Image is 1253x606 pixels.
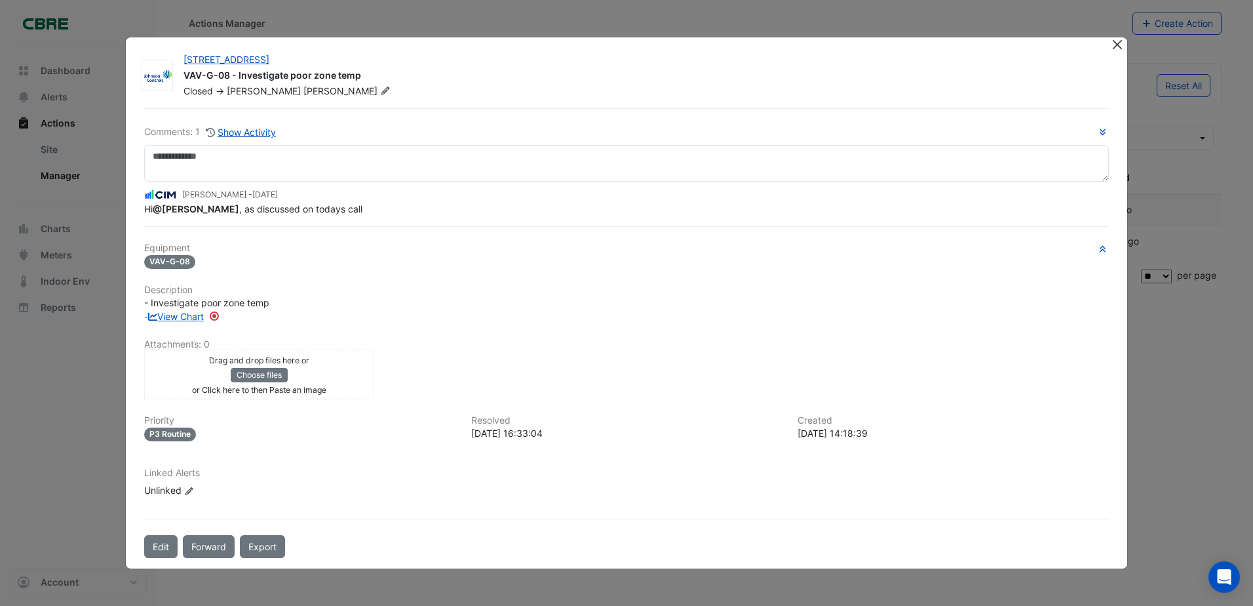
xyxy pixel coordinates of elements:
[1208,561,1240,593] div: Open Intercom Messenger
[208,310,220,322] div: Tooltip anchor
[209,355,309,365] small: Drag and drop files here or
[205,125,277,140] button: Show Activity
[144,339,1109,350] h6: Attachments: 0
[231,368,288,382] button: Choose files
[144,415,455,426] h6: Priority
[153,203,239,214] span: darren.calleja@charterhallaccess.com.au [CBRE Charter Hall]
[798,415,1109,426] h6: Created
[144,535,178,558] button: Edit
[182,189,278,201] small: [PERSON_NAME] -
[798,426,1109,440] div: [DATE] 14:18:39
[144,203,362,214] span: Hi , as discussed on todays call
[183,535,235,558] button: Forward
[144,188,177,202] img: CIM
[1111,37,1125,51] button: Close
[303,85,393,98] span: [PERSON_NAME]
[144,285,1109,296] h6: Description
[183,69,1096,85] div: VAV-G-08 - Investigate poor zone temp
[471,415,782,426] h6: Resolved
[183,54,269,65] a: [STREET_ADDRESS]
[184,486,194,496] fa-icon: Edit Linked Alerts
[144,255,195,269] span: VAV-G-08
[144,428,196,441] div: P3 Routine
[148,311,204,322] a: View Chart
[144,483,301,497] div: Unlinked
[183,85,213,96] span: Closed
[142,70,172,83] img: Johnson Controls
[252,190,278,199] span: 2025-07-09 14:19:00
[144,243,1109,254] h6: Equipment
[227,85,301,96] span: [PERSON_NAME]
[216,85,224,96] span: ->
[471,426,782,440] div: [DATE] 16:33:04
[144,468,1109,479] h6: Linked Alerts
[144,297,269,322] span: - Investigate poor zone temp -
[240,535,285,558] a: Export
[144,125,277,140] div: Comments: 1
[192,385,326,395] small: or Click here to then Paste an image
